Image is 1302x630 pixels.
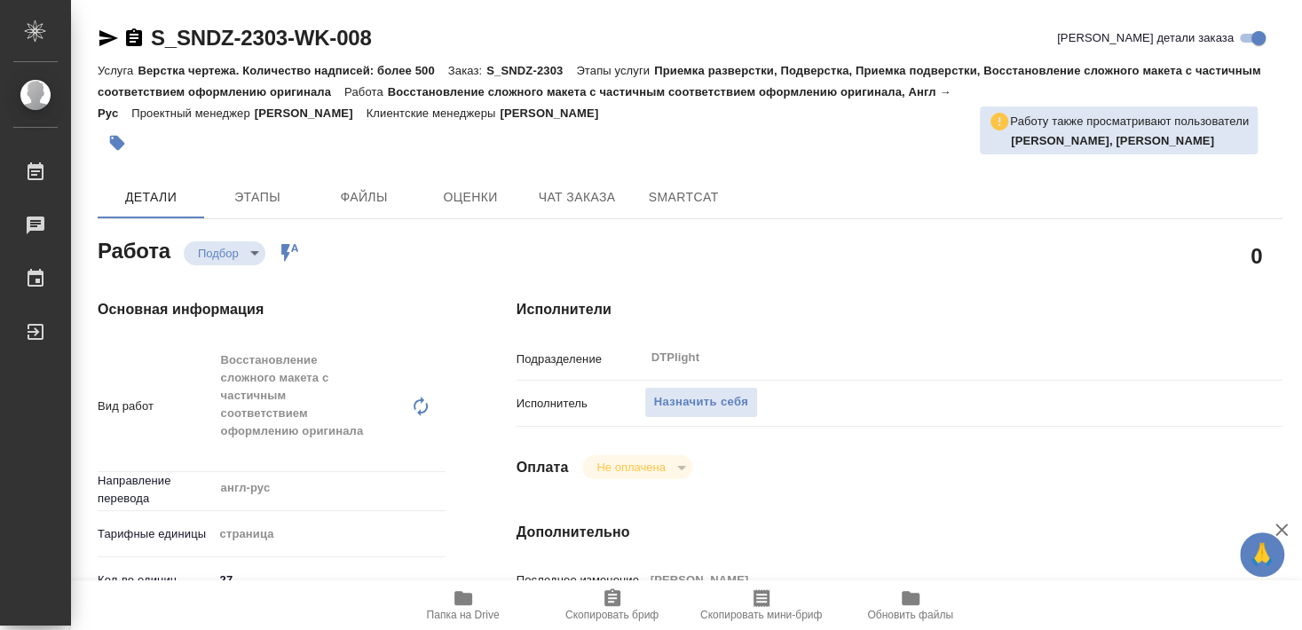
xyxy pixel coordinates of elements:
[123,28,145,49] button: Скопировать ссылку
[215,186,300,209] span: Этапы
[448,64,486,77] p: Заказ:
[98,28,119,49] button: Скопировать ссылку для ЯМессенджера
[582,455,691,479] div: Подбор
[836,580,985,630] button: Обновить файлы
[98,472,214,508] p: Направление перевода
[138,64,447,77] p: Верстка чертежа. Количество надписей: более 500
[517,522,1282,543] h4: Дополнительно
[700,609,822,621] span: Скопировать мини-бриф
[427,609,500,621] span: Папка на Drive
[1251,240,1262,271] h2: 0
[367,106,501,120] p: Клиентские менеджеры
[98,525,214,543] p: Тарифные единицы
[389,580,538,630] button: Папка на Drive
[98,398,214,415] p: Вид работ
[1011,134,1214,147] b: [PERSON_NAME], [PERSON_NAME]
[184,241,265,265] div: Подбор
[644,387,758,418] button: Назначить себя
[687,580,836,630] button: Скопировать мини-бриф
[565,609,659,621] span: Скопировать бриф
[98,64,1260,98] p: Приемка разверстки, Подверстка, Приемка подверстки, Восстановление сложного макета с частичным со...
[193,246,244,261] button: Подбор
[321,186,406,209] span: Файлы
[576,64,654,77] p: Этапы услуги
[644,567,1219,593] input: Пустое поле
[98,233,170,265] h2: Работа
[344,85,388,98] p: Работа
[214,519,446,549] div: страница
[1057,29,1234,47] span: [PERSON_NAME] детали заказа
[131,106,254,120] p: Проектный менеджер
[517,571,644,589] p: Последнее изменение
[1011,132,1249,150] p: Васильева Ольга, Петрова Валерия
[1010,113,1249,130] p: Работу также просматривают пользователи
[98,64,138,77] p: Услуга
[517,350,644,368] p: Подразделение
[867,609,953,621] span: Обновить файлы
[517,299,1282,320] h4: Исполнители
[108,186,193,209] span: Детали
[1240,532,1284,577] button: 🙏
[98,123,137,162] button: Добавить тэг
[538,580,687,630] button: Скопировать бриф
[486,64,576,77] p: S_SNDZ-2303
[98,571,214,589] p: Кол-во единиц
[591,460,670,475] button: Не оплачена
[98,299,446,320] h4: Основная информация
[255,106,367,120] p: [PERSON_NAME]
[534,186,619,209] span: Чат заказа
[517,395,644,413] p: Исполнитель
[151,26,371,50] a: S_SNDZ-2303-WK-008
[1247,536,1277,573] span: 🙏
[98,85,951,120] p: Восстановление сложного макета с частичным соответствием оформлению оригинала, Англ → Рус
[654,392,748,413] span: Назначить себя
[500,106,612,120] p: [PERSON_NAME]
[214,567,446,593] input: ✎ Введи что-нибудь
[641,186,726,209] span: SmartCat
[517,457,569,478] h4: Оплата
[428,186,513,209] span: Оценки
